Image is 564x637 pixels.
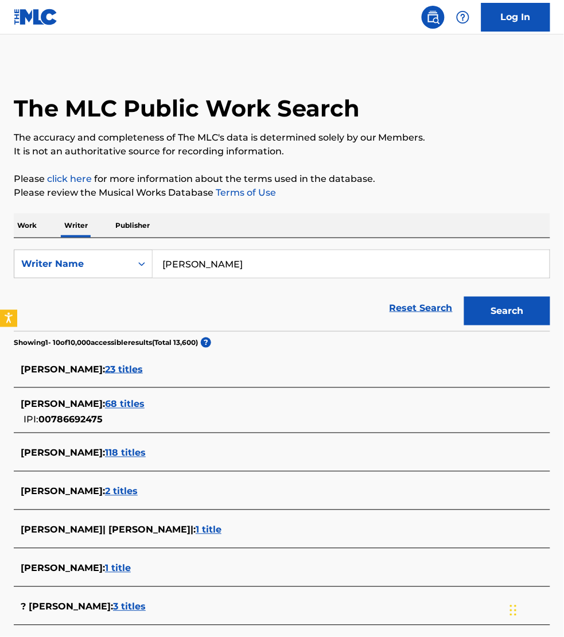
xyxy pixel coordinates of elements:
p: Work [14,213,40,238]
a: Reset Search [384,296,458,321]
p: Publisher [112,213,153,238]
img: help [456,10,470,24]
span: IPI: [24,414,38,425]
iframe: Chat Widget [507,582,564,637]
span: 23 titles [105,364,143,375]
span: [PERSON_NAME] : [21,364,105,375]
span: [PERSON_NAME] : [21,399,105,410]
a: Log In [481,3,550,32]
span: 2 titles [105,486,138,497]
form: Search Form [14,250,550,331]
span: [PERSON_NAME] : [21,448,105,459]
a: Public Search [422,6,445,29]
span: 118 titles [105,448,146,459]
span: 1 title [105,563,131,574]
span: ? [201,337,211,348]
div: Drag [510,593,517,628]
h1: The MLC Public Work Search [14,94,360,123]
span: 00786692475 [38,414,103,425]
span: [PERSON_NAME]| [PERSON_NAME]| : [21,525,196,535]
img: MLC Logo [14,9,58,25]
p: Writer [61,213,91,238]
a: Terms of Use [213,187,276,198]
span: 3 titles [113,601,146,612]
span: [PERSON_NAME] : [21,486,105,497]
p: Please for more information about the terms used in the database. [14,172,550,186]
p: Please review the Musical Works Database [14,186,550,200]
span: 68 titles [105,399,145,410]
span: [PERSON_NAME] : [21,563,105,574]
div: Help [452,6,474,29]
div: Writer Name [21,257,125,271]
p: Showing 1 - 10 of 10,000 accessible results (Total 13,600 ) [14,337,198,348]
a: click here [47,173,92,184]
span: ? [PERSON_NAME] : [21,601,113,612]
img: search [426,10,440,24]
p: The accuracy and completeness of The MLC's data is determined solely by our Members. [14,131,550,145]
span: 1 title [196,525,221,535]
button: Search [464,297,550,325]
p: It is not an authoritative source for recording information. [14,145,550,158]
